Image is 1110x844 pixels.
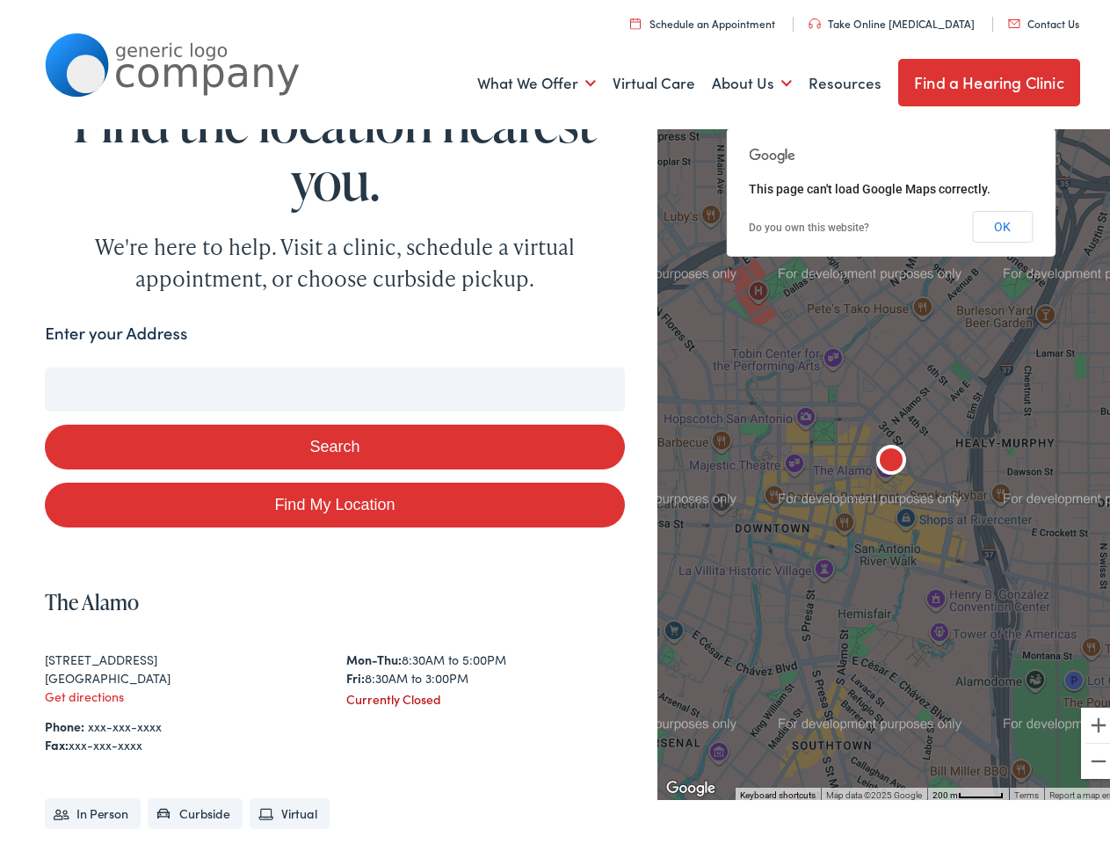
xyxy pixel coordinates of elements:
li: Virtual [250,793,330,824]
strong: Fri: [346,664,365,681]
div: The Alamo [870,436,912,478]
a: The Alamo [45,582,139,611]
button: Keyboard shortcuts [740,784,816,797]
input: Enter your address or zip code [45,362,624,406]
div: xxx-xxx-xxxx [45,731,624,749]
button: Map Scale: 200 m per 48 pixels [927,782,1009,795]
label: Enter your Address [45,316,187,341]
a: Terms (opens in new tab) [1014,785,1039,795]
a: Resources [809,46,881,111]
span: This page can't load Google Maps correctly. [749,177,990,191]
a: About Us [712,46,792,111]
li: Curbside [148,793,243,824]
a: Find My Location [45,477,624,522]
li: In Person [45,793,141,824]
img: utility icon [630,12,641,24]
img: Google [662,772,720,795]
a: Get directions [45,682,124,700]
button: OK [972,206,1033,237]
strong: Fax: [45,731,69,748]
div: Currently Closed [346,685,625,703]
span: 200 m [932,785,958,795]
a: What We Offer [477,46,596,111]
a: Take Online [MEDICAL_DATA] [809,11,975,25]
button: Search [45,419,624,464]
a: Contact Us [1008,11,1079,25]
strong: Mon-Thu: [346,645,402,663]
div: We're here to help. Visit a clinic, schedule a virtual appointment, or choose curbside pickup. [54,226,616,289]
a: Virtual Care [613,46,695,111]
img: utility icon [1008,14,1020,23]
div: [GEOGRAPHIC_DATA] [45,664,323,682]
div: 8:30AM to 5:00PM 8:30AM to 3:00PM [346,645,625,682]
h1: Find the location nearest you. [45,88,624,204]
a: Find a Hearing Clinic [898,54,1080,101]
a: Schedule an Appointment [630,11,775,25]
img: utility icon [809,13,821,24]
span: Map data ©2025 Google [826,785,922,795]
strong: Phone: [45,712,84,730]
a: xxx-xxx-xxxx [88,712,162,730]
div: [STREET_ADDRESS] [45,645,323,664]
a: Do you own this website? [749,216,869,229]
a: Open this area in Google Maps (opens a new window) [662,772,720,795]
